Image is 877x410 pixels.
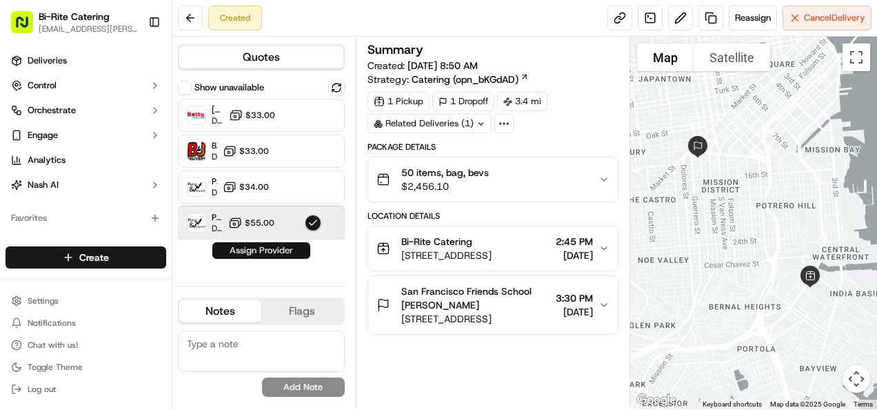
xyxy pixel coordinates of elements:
[407,59,478,72] span: [DATE] 8:50 AM
[228,216,274,230] button: $55.00
[122,214,150,225] span: [DATE]
[368,276,618,334] button: San Francisco Friends School [PERSON_NAME][STREET_ADDRESS]3:30 PM[DATE]
[497,92,547,111] div: 3.4 mi
[843,365,870,393] button: Map camera controls
[28,129,58,141] span: Engage
[245,110,275,121] span: $33.00
[28,179,59,191] span: Nash AI
[367,92,430,111] div: 1 Pickup
[28,55,67,67] span: Deliveries
[212,140,217,151] span: B&J Delivery
[29,132,54,157] img: 1738778727109-b901c2ba-d612-49f7-a14d-d897ce62d23f
[39,10,110,23] button: Bi-Rite Catering
[634,391,679,409] a: Open this area in Google Maps (opens a new window)
[212,104,223,115] span: [PERSON_NAME] ([PERSON_NAME] TMS)
[368,226,618,271] button: Bi-Rite Catering[STREET_ADDRESS]2:45 PM[DATE]
[28,252,39,263] img: 1736555255976-a54dd68f-1ca7-489b-9aae-adbdc363a1c4
[179,300,261,322] button: Notes
[194,81,264,94] label: Show unavailable
[28,318,76,329] span: Notifications
[223,180,269,194] button: $34.00
[432,92,494,111] div: 1 Dropoff
[6,313,166,333] button: Notifications
[401,312,551,326] span: [STREET_ADDRESS]
[6,99,166,121] button: Orchestrate
[79,251,109,264] span: Create
[14,14,41,41] img: Nash
[212,187,217,198] span: Dropoff ETA -
[6,6,143,39] button: Bi-Rite Catering[EMAIL_ADDRESS][PERSON_NAME][DOMAIN_NAME]
[770,400,845,408] span: Map data ©2025 Google
[401,235,472,248] span: Bi-Rite Catering
[28,340,78,351] span: Chat with us!
[114,214,119,225] span: •
[261,300,343,322] button: Flags
[6,380,166,399] button: Log out
[556,305,593,319] span: [DATE]
[6,291,166,311] button: Settings
[412,72,518,86] span: Catering (opn_bKGdAD)
[854,400,873,408] a: Terms (opens in new tab)
[212,223,223,234] span: Dropoff ETA -
[62,146,190,157] div: We're available if you need us!
[556,248,593,262] span: [DATE]
[694,43,770,71] button: Show satellite imagery
[62,132,226,146] div: Start new chat
[6,50,166,72] a: Deliveries
[239,182,269,193] span: $34.00
[43,214,112,225] span: [PERSON_NAME]
[14,132,39,157] img: 1736555255976-a54dd68f-1ca7-489b-9aae-adbdc363a1c4
[368,157,618,202] button: 50 items, bag, bevs$2,456.10
[188,106,205,124] img: Betty (Nash TMS)
[401,166,489,179] span: 50 items, bag, bevs
[729,6,777,30] button: Reassign
[367,72,529,86] div: Strategy:
[735,12,771,24] span: Reassign
[28,384,56,395] span: Log out
[412,72,529,86] a: Catering (opn_bKGdAD)
[6,207,166,229] div: Favorites
[703,400,762,409] button: Keyboard shortcuts
[14,238,36,260] img: Angelique Valdez
[234,136,251,153] button: Start new chat
[28,104,76,117] span: Orchestrate
[6,358,166,377] button: Toggle Theme
[39,23,137,35] button: [EMAIL_ADDRESS][PERSON_NAME][DOMAIN_NAME]
[367,59,478,72] span: Created:
[6,75,166,97] button: Control
[212,176,217,187] span: Peng & Beyond
[122,251,150,262] span: [DATE]
[6,335,166,355] button: Chat with us!
[179,46,343,68] button: Quotes
[634,391,679,409] img: Google
[367,114,492,133] div: Related Deliveries (1)
[188,142,205,160] img: B&J Delivery
[367,141,619,153] div: Package Details
[245,217,274,228] span: $55.00
[843,43,870,71] button: Toggle fullscreen view
[223,144,269,158] button: $33.00
[6,149,166,171] a: Analytics
[114,251,119,262] span: •
[28,154,65,166] span: Analytics
[367,43,423,56] h3: Summary
[214,177,251,193] button: See all
[28,215,39,226] img: 1736555255976-a54dd68f-1ca7-489b-9aae-adbdc363a1c4
[556,235,593,248] span: 2:45 PM
[14,179,92,191] div: Past conversations
[401,179,489,193] span: $2,456.10
[6,124,166,146] button: Engage
[212,242,310,259] button: Assign Provider
[804,12,865,24] span: Cancel Delivery
[36,89,248,104] input: Got a question? Start typing here...
[6,174,166,196] button: Nash AI
[239,146,269,157] span: $33.00
[212,212,223,223] span: Peng & Beyond (2-person team)
[556,291,593,305] span: 3:30 PM
[188,178,205,196] img: Peng & Beyond
[28,295,59,306] span: Settings
[14,55,251,77] p: Welcome 👋
[188,214,205,232] img: Peng & Beyond (2-person team)
[28,362,83,373] span: Toggle Theme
